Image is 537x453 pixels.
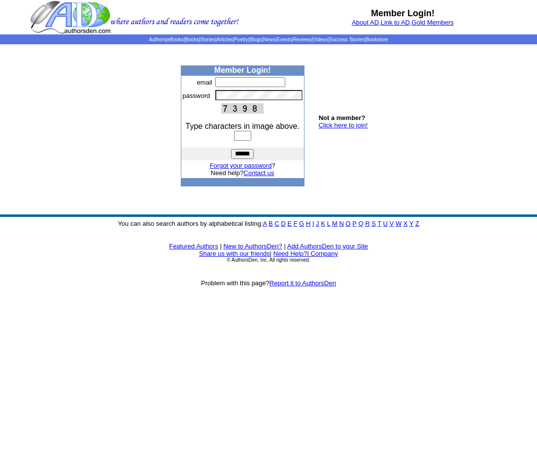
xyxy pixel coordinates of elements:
[200,37,215,42] a: Stories
[352,19,454,26] font: , ,
[185,37,199,42] a: Books
[284,242,285,250] font: |
[287,220,292,227] a: E
[306,220,310,227] a: H
[183,92,210,99] font: password
[396,220,402,227] a: W
[409,220,413,227] a: Y
[234,37,248,42] a: Poetry
[281,220,285,227] a: D
[381,19,410,26] a: Link to AD
[167,37,183,42] a: eBooks
[319,121,368,129] a: Click here to join!
[249,37,262,42] a: Blogs
[227,257,310,263] font: © AuthorsDen, Inc. All rights reserved.
[211,169,274,177] font: Need help?
[268,220,273,227] a: B
[316,220,319,227] a: J
[210,162,275,169] font: ?
[310,250,338,257] a: Company
[377,220,381,227] a: T
[329,37,365,42] a: Success Stories
[293,37,312,42] a: Reviews
[118,220,419,227] font: You can also search authors by alphabetical listing:
[346,220,351,227] a: O
[366,37,388,42] a: Bookstore
[269,279,336,287] a: Report it to AuthorsDen
[299,220,304,227] a: G
[412,19,454,26] a: Gold Members
[197,79,212,86] font: email
[149,37,388,42] span: | | | | | | | | | | | |
[273,250,307,257] a: Need Help?
[169,242,218,250] a: Featured Authors
[201,279,336,287] font: Problem with this page?
[307,250,338,257] font: |
[263,220,267,227] a: A
[221,103,264,114] img: This Is CAPTCHA Image
[243,169,274,177] a: Contact us
[352,220,356,227] a: P
[214,66,271,74] b: Member Login!
[210,162,272,169] a: Forgot your password
[294,220,298,227] a: F
[365,220,369,227] a: R
[403,220,408,227] a: X
[383,220,388,227] a: U
[149,37,166,42] a: Authors
[319,114,366,121] b: Not a member?
[186,122,300,130] font: Type characters in image above.
[270,250,271,257] font: |
[313,37,328,42] a: Videos
[199,250,270,257] a: Share us with our friends
[352,19,379,26] a: About AD
[263,37,275,42] a: News
[371,8,435,18] b: Member Login!
[287,242,368,250] a: Add AuthorsDen to your Site
[321,220,325,227] a: K
[312,220,314,227] a: I
[339,220,344,227] a: N
[371,220,376,227] a: S
[217,37,233,42] a: Articles
[220,242,222,250] font: |
[274,220,279,227] a: C
[358,220,363,227] a: Q
[415,220,419,227] a: Z
[224,242,282,250] a: New to AuthorsDen?
[277,37,292,42] a: Events
[390,220,394,227] a: V
[327,220,331,227] a: L
[332,220,337,227] a: M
